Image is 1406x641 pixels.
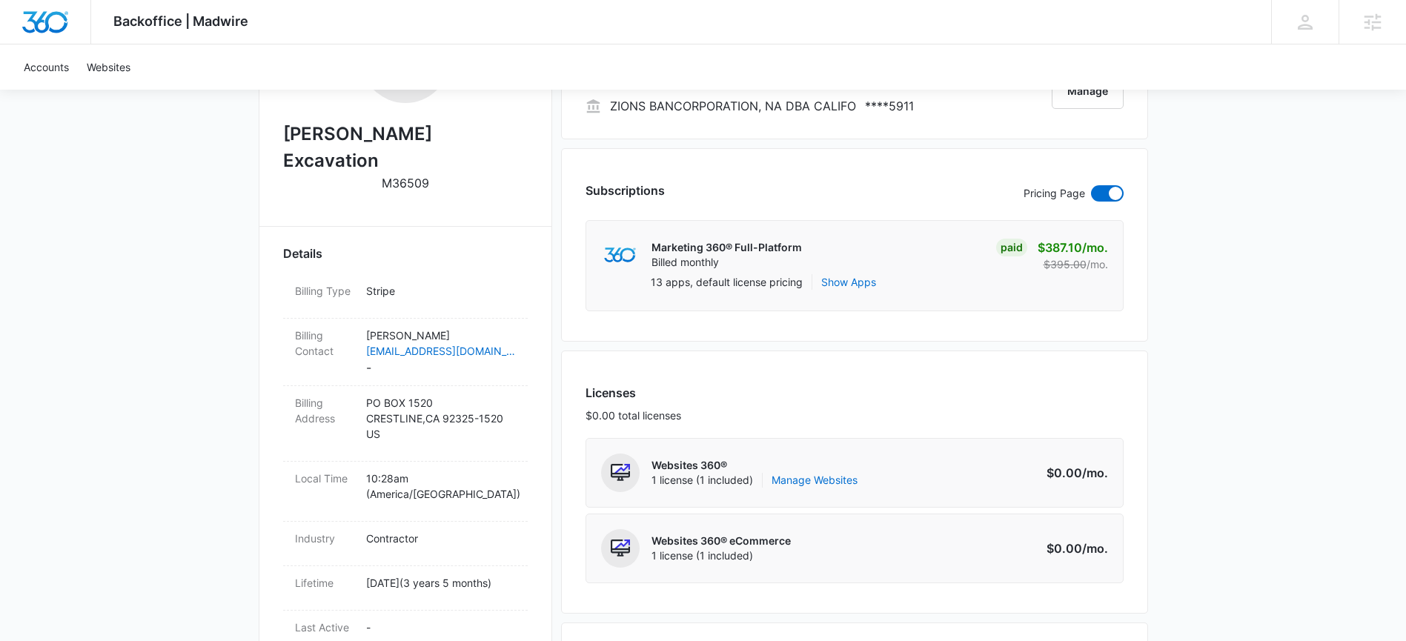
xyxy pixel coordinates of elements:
[1044,258,1087,270] s: $395.00
[604,248,636,263] img: marketing360Logo
[586,384,681,402] h3: Licenses
[651,458,858,473] p: Websites 360®
[366,620,516,635] p: -
[586,408,681,423] p: $0.00 total licenses
[366,575,516,591] p: [DATE] ( 3 years 5 months )
[651,240,802,255] p: Marketing 360® Full-Platform
[295,471,354,486] dt: Local Time
[295,575,354,591] dt: Lifetime
[1038,539,1108,557] p: $0.00
[366,471,516,502] p: 10:28am ( America/[GEOGRAPHIC_DATA] )
[283,566,528,611] div: Lifetime[DATE](3 years 5 months)
[1024,185,1085,202] p: Pricing Page
[295,395,354,426] dt: Billing Address
[1087,258,1108,270] span: /mo.
[651,548,791,563] span: 1 license (1 included)
[283,319,528,386] div: Billing Contact[PERSON_NAME][EMAIL_ADDRESS][DOMAIN_NAME]-
[283,121,528,174] h2: [PERSON_NAME] Excavation
[15,44,78,90] a: Accounts
[366,283,516,299] p: Stripe
[1038,464,1108,482] p: $0.00
[295,328,354,359] dt: Billing Contact
[996,239,1027,256] div: Paid
[366,328,516,343] p: [PERSON_NAME]
[1038,239,1108,256] p: $387.10
[610,97,856,115] p: ZIONS BANCORPORATION, NA DBA CALIFO
[295,620,354,635] dt: Last Active
[283,522,528,566] div: IndustryContractor
[366,531,516,546] p: Contractor
[1082,541,1108,556] span: /mo.
[651,473,858,488] span: 1 license (1 included)
[651,255,802,270] p: Billed monthly
[366,343,516,359] a: [EMAIL_ADDRESS][DOMAIN_NAME]
[772,473,858,488] a: Manage Websites
[1082,465,1108,480] span: /mo.
[295,531,354,546] dt: Industry
[366,328,516,376] dd: -
[78,44,139,90] a: Websites
[283,245,322,262] span: Details
[1082,240,1108,255] span: /mo.
[821,274,876,290] button: Show Apps
[113,13,248,29] span: Backoffice | Madwire
[283,274,528,319] div: Billing TypeStripe
[295,283,354,299] dt: Billing Type
[382,174,429,192] p: M36509
[283,386,528,462] div: Billing AddressPO BOX 1520CRESTLINE,CA 92325-1520US
[283,462,528,522] div: Local Time10:28am (America/[GEOGRAPHIC_DATA])
[366,395,516,442] p: PO BOX 1520 CRESTLINE , CA 92325-1520 US
[1052,73,1124,109] button: Manage
[651,534,791,548] p: Websites 360® eCommerce
[651,274,803,290] p: 13 apps, default license pricing
[586,182,665,199] h3: Subscriptions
